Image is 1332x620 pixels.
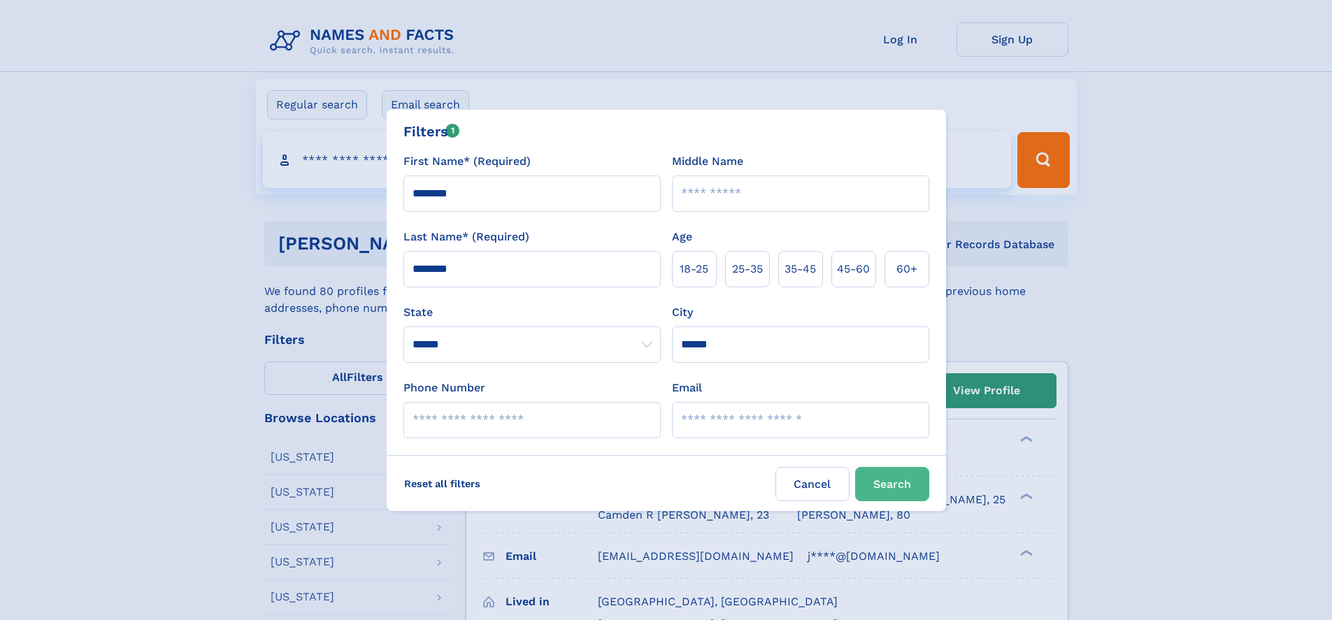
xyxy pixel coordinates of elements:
[403,304,661,321] label: State
[403,229,529,245] label: Last Name* (Required)
[896,261,917,277] span: 60+
[785,261,816,277] span: 35‑45
[775,467,850,501] label: Cancel
[672,380,702,396] label: Email
[403,153,531,170] label: First Name* (Required)
[395,467,489,500] label: Reset all filters
[403,380,485,396] label: Phone Number
[680,261,708,277] span: 18‑25
[672,229,692,245] label: Age
[403,121,460,142] div: Filters
[672,304,693,321] label: City
[672,153,743,170] label: Middle Name
[855,467,929,501] button: Search
[732,261,763,277] span: 25‑35
[837,261,870,277] span: 45‑60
